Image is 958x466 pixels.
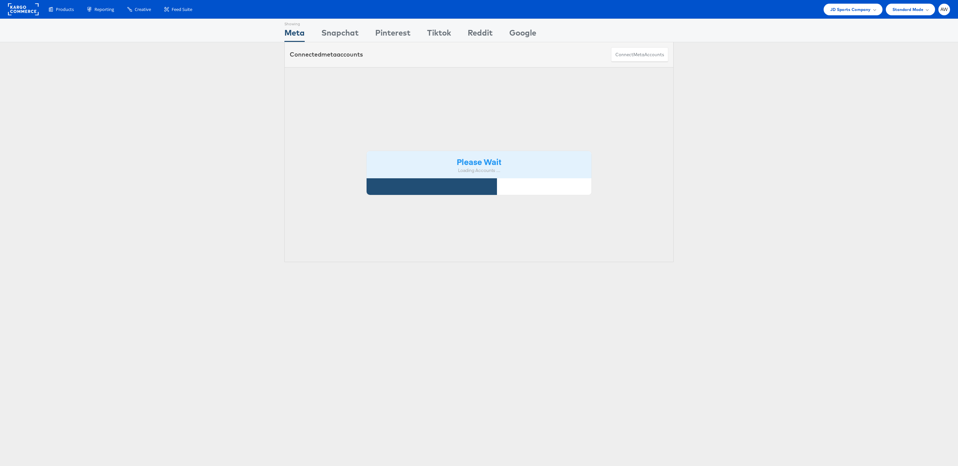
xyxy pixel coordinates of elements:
div: Snapchat [321,27,359,42]
span: Standard Mode [892,6,923,13]
div: Tiktok [427,27,451,42]
div: Reddit [468,27,493,42]
div: Google [509,27,536,42]
span: meta [633,52,644,58]
span: Reporting [94,6,114,13]
div: Pinterest [375,27,410,42]
span: Feed Suite [172,6,192,13]
strong: Please Wait [457,156,501,167]
span: Products [56,6,74,13]
div: Connected accounts [290,50,363,59]
span: AW [940,7,948,12]
div: Showing [284,19,305,27]
span: meta [321,51,337,58]
button: ConnectmetaAccounts [611,47,668,62]
div: Loading Accounts .... [372,167,586,174]
span: JD Sports Company [830,6,871,13]
span: Creative [135,6,151,13]
div: Meta [284,27,305,42]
